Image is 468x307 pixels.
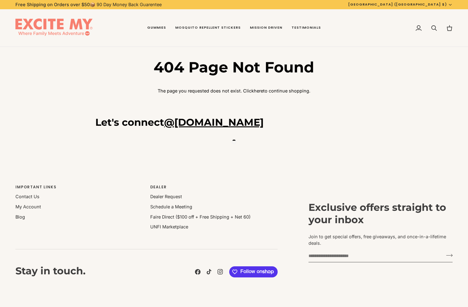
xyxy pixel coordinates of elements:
h3: Exclusive offers straight to your inbox [309,201,453,226]
a: Testimonials [287,9,325,47]
img: EXCITE MY® [15,18,93,38]
h3: Let's connect [95,116,373,129]
p: Important Links [15,184,143,193]
p: Join to get special offers, free giveaways, and once-in-a-lifetime deals. [309,233,453,247]
a: Dealer Request [150,194,182,199]
button: Join [442,250,453,260]
a: Schedule a Meeting [150,204,192,209]
a: Gummies [143,9,171,47]
h3: Stay in touch. [15,265,85,279]
a: Faire Direct ($100 off + Free Shipping + Net 60) [150,214,251,219]
a: Mosquito Repellent Stickers [171,9,245,47]
span: Gummies [147,25,166,30]
a: @[DOMAIN_NAME] [164,116,264,128]
p: Dealer [150,184,278,193]
span: Mosquito Repellent Stickers [175,25,241,30]
button: [GEOGRAPHIC_DATA] ([GEOGRAPHIC_DATA] $) [344,2,457,7]
a: here [254,88,263,93]
p: The page you requested does not exist. Click to continue shopping. [143,88,325,94]
a: Contact Us [15,194,39,199]
a: Blog [15,214,25,219]
strong: Free Shipping on Orders over $50 [15,2,90,7]
a: UNFI Marketplace [150,224,188,229]
input: your-email@example.com [309,250,442,262]
span: Testimonials [292,25,321,30]
span: Mission Driven [250,25,282,30]
a: My Account [15,204,41,209]
a: Mission Driven [245,9,287,47]
p: 📦 90 Day Money Back Guarentee [15,1,162,8]
h1: 404 Page Not Found [143,58,325,76]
